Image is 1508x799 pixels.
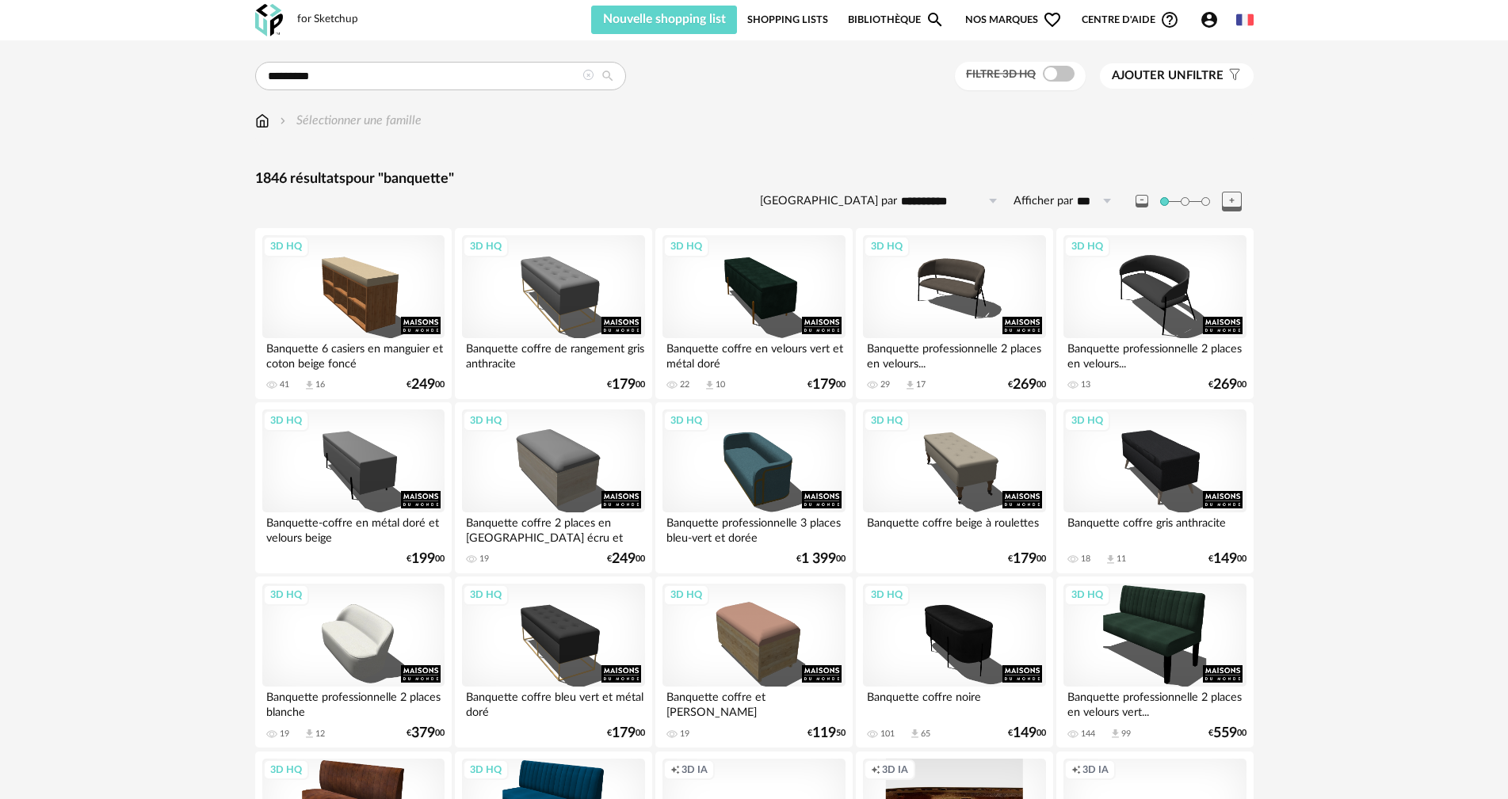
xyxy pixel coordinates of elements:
span: Download icon [1109,728,1121,740]
a: 3D HQ Banquette professionnelle 2 places en velours... 29 Download icon 17 €26900 [856,228,1052,399]
div: 19 [479,554,489,565]
div: € 00 [1008,379,1046,390]
img: svg+xml;base64,PHN2ZyB3aWR0aD0iMTYiIGhlaWdodD0iMTYiIHZpZXdCb3g9IjAgMCAxNiAxNiIgZmlsbD0ibm9uZSIgeG... [277,112,289,130]
span: 3D IA [882,763,908,776]
span: Ajouter un [1112,70,1186,82]
div: Banquette coffre noire [863,687,1045,718]
div: € 00 [607,379,645,390]
div: € 00 [607,554,645,565]
div: € 00 [1208,379,1246,390]
span: 269 [1213,379,1237,390]
div: Banquette coffre gris anthracite [1063,512,1246,544]
span: Nouvelle shopping list [603,13,726,25]
div: Banquette coffre bleu vert et métal doré [462,687,644,718]
div: 3D HQ [463,236,509,257]
a: 3D HQ Banquette coffre noire 101 Download icon 65 €14900 [856,576,1052,748]
div: Banquette coffre de rangement gris anthracite [462,338,644,370]
div: 3D HQ [864,236,910,257]
span: 3D IA [1082,763,1109,776]
span: Heart Outline icon [1043,10,1062,29]
div: Banquette coffre en velours vert et métal doré [662,338,845,370]
span: 119 [812,728,836,739]
a: 3D HQ Banquette professionnelle 2 places en velours... 13 €26900 [1056,228,1253,399]
div: 3D HQ [663,236,709,257]
span: 379 [411,728,435,739]
div: Banquette professionnelle 2 places en velours vert... [1063,687,1246,718]
a: 3D HQ Banquette coffre bleu vert et métal doré €17900 [455,576,651,748]
div: Banquette professionnelle 2 places en velours... [1063,338,1246,370]
a: 3D HQ Banquette coffre en velours vert et métal doré 22 Download icon 10 €17900 [655,228,852,399]
span: 1 399 [801,554,836,565]
span: 269 [1013,379,1037,390]
div: Sélectionner une famille [277,112,422,130]
span: Nos marques [965,6,1062,34]
span: pour "banquette" [346,172,454,186]
div: 11 [1117,554,1126,565]
div: € 00 [1208,554,1246,565]
div: € 00 [1008,554,1046,565]
div: 29 [880,379,890,390]
div: € 00 [407,728,445,739]
div: Banquette-coffre en métal doré et velours beige [262,512,445,544]
a: 3D HQ Banquette coffre de rangement gris anthracite €17900 [455,228,651,399]
div: 3D HQ [263,410,309,431]
div: 12 [315,729,325,740]
div: € 00 [407,379,445,390]
span: 249 [411,379,435,390]
div: 3D HQ [263,584,309,605]
div: Banquette professionnelle 2 places blanche [262,687,445,718]
span: Creation icon [1071,763,1081,776]
div: 101 [880,729,895,740]
div: 16 [315,379,325,390]
div: 3D HQ [663,584,709,605]
div: € 50 [807,728,846,739]
div: 19 [280,729,289,740]
div: € 00 [407,554,445,565]
span: Download icon [1105,554,1117,565]
div: € 00 [1008,728,1046,739]
div: 10 [716,379,725,390]
div: 3D HQ [263,236,309,257]
div: 144 [1081,729,1095,740]
div: 19 [680,729,689,740]
div: 3D HQ [864,410,910,431]
span: 179 [612,728,636,739]
span: 179 [612,379,636,390]
a: 3D HQ Banquette coffre 2 places en [GEOGRAPHIC_DATA] écru et [GEOGRAPHIC_DATA] 19 €24900 [455,402,651,573]
span: Download icon [904,379,916,391]
a: 3D HQ Banquette professionnelle 2 places en velours vert... 144 Download icon 99 €55900 [1056,576,1253,748]
span: 149 [1213,554,1237,565]
span: Magnify icon [926,10,945,29]
span: 179 [1013,554,1037,565]
div: 22 [680,379,689,390]
span: Download icon [304,728,315,740]
div: 3D HQ [864,584,910,605]
div: 99 [1121,729,1131,740]
span: filtre [1112,68,1224,84]
div: € 00 [607,728,645,739]
div: Banquette coffre 2 places en [GEOGRAPHIC_DATA] écru et [GEOGRAPHIC_DATA] [462,512,644,544]
span: Download icon [909,728,921,740]
span: Centre d'aideHelp Circle Outline icon [1082,10,1179,29]
a: 3D HQ Banquette professionnelle 3 places bleu-vert et dorée €1 39900 [655,402,852,573]
a: 3D HQ Banquette-coffre en métal doré et velours beige €19900 [255,402,452,573]
span: Account Circle icon [1200,10,1219,29]
img: OXP [255,4,283,36]
div: 3D HQ [1064,236,1110,257]
div: € 00 [1208,728,1246,739]
div: 18 [1081,554,1090,565]
div: Banquette professionnelle 2 places en velours... [863,338,1045,370]
div: 3D HQ [463,410,509,431]
div: 17 [916,379,926,390]
div: 3D HQ [663,410,709,431]
div: 1846 résultats [255,170,1254,188]
span: Download icon [304,379,315,391]
a: BibliothèqueMagnify icon [848,6,945,34]
span: Creation icon [670,763,680,776]
div: Banquette coffre et [PERSON_NAME] [662,687,845,718]
div: 3D HQ [463,584,509,605]
div: 3D HQ [1064,584,1110,605]
div: Banquette professionnelle 3 places bleu-vert et dorée [662,512,845,544]
label: Afficher par [1014,194,1073,209]
a: 3D HQ Banquette coffre et [PERSON_NAME] 19 €11950 [655,576,852,748]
